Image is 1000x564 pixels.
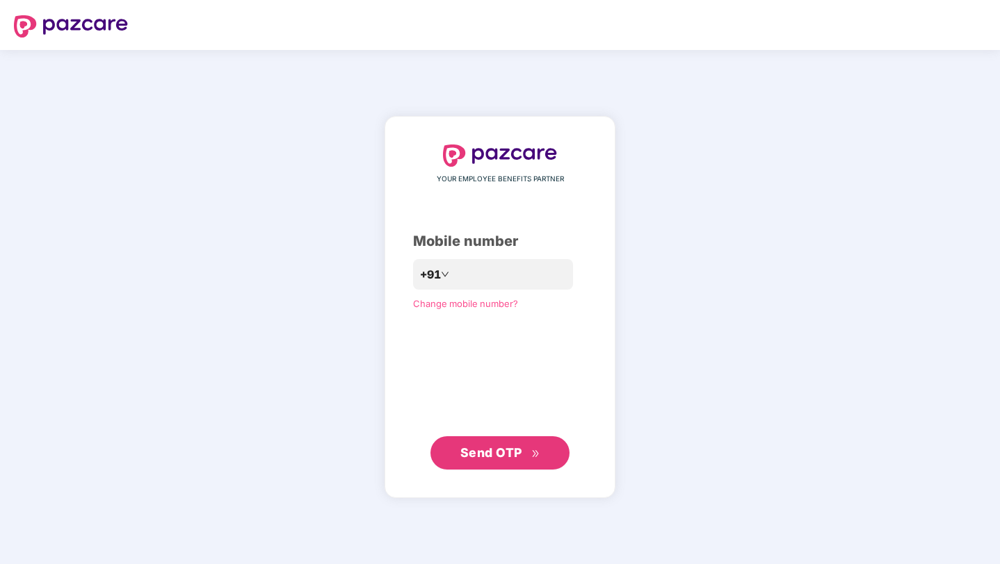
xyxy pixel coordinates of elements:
[430,436,570,470] button: Send OTPdouble-right
[460,445,522,460] span: Send OTP
[437,174,564,185] span: YOUR EMPLOYEE BENEFITS PARTNER
[441,270,449,279] span: down
[420,266,441,283] span: +91
[413,231,587,252] div: Mobile number
[413,298,518,309] a: Change mobile number?
[531,449,540,458] span: double-right
[14,15,128,38] img: logo
[443,144,557,167] img: logo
